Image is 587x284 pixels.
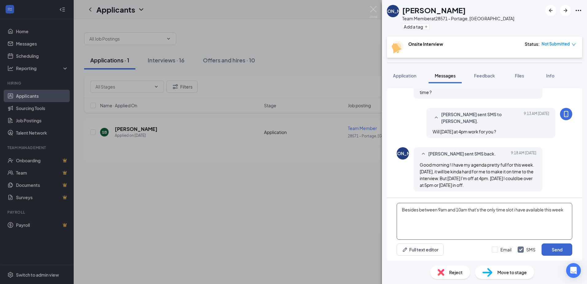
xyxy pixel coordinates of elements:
[420,150,427,158] svg: SmallChevronUp
[385,150,421,156] div: [PERSON_NAME]
[402,15,514,22] div: Team Member at 28571 - Portage, [GEOGRAPHIC_DATA]
[575,7,582,14] svg: Ellipses
[435,73,456,78] span: Messages
[515,73,524,78] span: Files
[572,42,576,47] span: down
[433,129,496,134] span: Will [DATE] at 4pm work for you ?
[397,243,444,256] button: Full text editorPen
[562,110,570,118] svg: MobileSms
[424,25,428,29] svg: Plus
[428,150,496,158] span: [PERSON_NAME] sent SMS back.
[449,269,463,276] span: Reject
[542,41,570,47] span: Not Submitted
[402,5,466,15] h1: [PERSON_NAME]
[560,5,571,16] button: ArrowRight
[545,5,556,16] button: ArrowLeftNew
[562,7,569,14] svg: ArrowRight
[525,41,540,47] div: Status :
[402,23,430,30] button: PlusAdd a tag
[497,269,527,276] span: Move to stage
[566,263,581,278] div: Open Intercom Messenger
[547,7,554,14] svg: ArrowLeftNew
[397,203,572,240] textarea: Besides between 9am and 10am that's the only time slot i have available this week
[474,73,495,78] span: Feedback
[511,150,536,158] span: [DATE] 9:18 AM
[542,243,572,256] button: Send
[408,41,443,47] b: Onsite Interview
[393,73,416,78] span: Application
[420,162,534,188] span: Good morning ! I have my agenda pretty full for this week. [DATE], it will be kinda hard for me t...
[546,73,554,78] span: Info
[524,111,549,124] span: [DATE] 9:13 AM
[402,247,408,253] svg: Pen
[433,114,440,121] svg: SmallChevronUp
[441,111,522,124] span: [PERSON_NAME] sent SMS to [PERSON_NAME].
[375,8,411,14] div: [PERSON_NAME]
